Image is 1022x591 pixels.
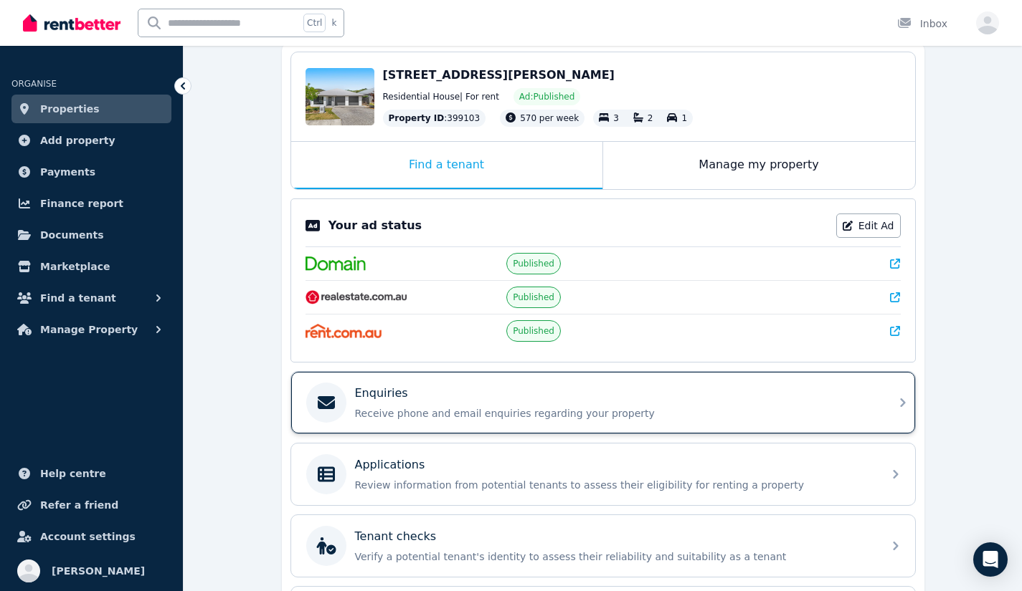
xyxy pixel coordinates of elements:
[40,226,104,244] span: Documents
[389,112,445,124] span: Property ID
[11,189,171,218] a: Finance report
[331,17,336,29] span: k
[520,113,579,123] span: 570 per week
[648,113,653,123] span: 2
[513,325,554,337] span: Published
[897,16,947,31] div: Inbox
[11,221,171,249] a: Documents
[355,406,874,421] p: Receive phone and email enquiries regarding your property
[11,126,171,155] a: Add property
[328,217,422,234] p: Your ad status
[40,163,95,181] span: Payments
[383,68,615,82] span: [STREET_ADDRESS][PERSON_NAME]
[681,113,687,123] span: 1
[306,256,366,271] img: Domain.com.au
[613,113,619,123] span: 3
[40,258,110,275] span: Marketplace
[40,496,118,514] span: Refer a friend
[40,528,136,545] span: Account settings
[973,542,1008,577] div: Open Intercom Messenger
[519,91,574,102] span: Ad: Published
[11,158,171,186] a: Payments
[306,290,408,304] img: RealEstate.com.au
[355,528,437,545] p: Tenant checks
[603,142,915,189] div: Manage my property
[11,79,57,89] span: ORGANISE
[355,385,408,402] p: Enquiries
[40,132,115,149] span: Add property
[11,315,171,344] button: Manage Property
[383,110,486,127] div: : 399103
[11,252,171,281] a: Marketplace
[355,549,874,564] p: Verify a potential tenant's identity to assess their reliability and suitability as a tenant
[306,324,382,338] img: Rent.com.au
[11,95,171,123] a: Properties
[11,284,171,312] button: Find a tenant
[355,456,425,474] p: Applications
[40,195,123,212] span: Finance report
[11,522,171,551] a: Account settings
[513,258,554,269] span: Published
[52,562,145,580] span: [PERSON_NAME]
[40,321,138,338] span: Manage Property
[23,12,120,34] img: RentBetter
[291,443,915,505] a: ApplicationsReview information from potential tenants to assess their eligibility for renting a p...
[11,459,171,488] a: Help centre
[11,491,171,519] a: Refer a friend
[355,478,874,492] p: Review information from potential tenants to assess their eligibility for renting a property
[303,14,326,32] span: Ctrl
[513,292,554,303] span: Published
[40,100,100,117] span: Properties
[383,91,499,102] span: Residential House | For rent
[40,465,106,482] span: Help centre
[40,289,116,307] span: Find a tenant
[836,213,901,238] a: Edit Ad
[291,372,915,433] a: EnquiriesReceive phone and email enquiries regarding your property
[291,515,915,577] a: Tenant checksVerify a potential tenant's identity to assess their reliability and suitability as ...
[291,142,602,189] div: Find a tenant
